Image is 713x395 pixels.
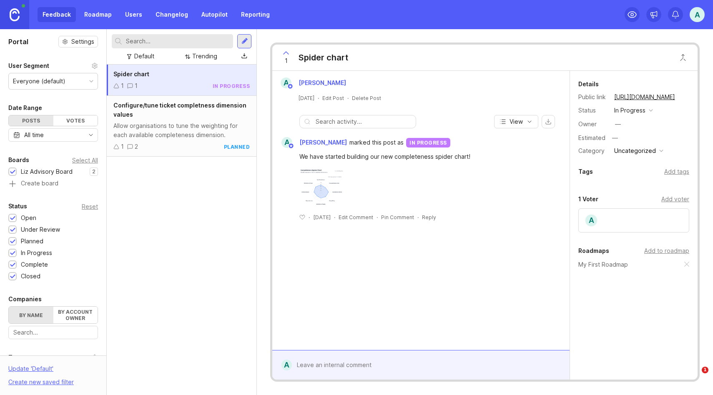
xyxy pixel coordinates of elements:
[53,307,98,323] label: By account owner
[135,142,138,151] div: 2
[8,294,42,304] div: Companies
[422,214,436,221] div: Reply
[24,130,44,140] div: All time
[299,152,552,161] div: We have started building our new completeness spider chart!
[21,225,60,234] div: Under Review
[9,307,53,323] label: By name
[578,135,605,141] div: Estimated
[578,106,608,115] div: Status
[13,77,65,86] div: Everyone (default)
[71,37,94,46] span: Settings
[276,77,353,88] a: A[PERSON_NAME]
[288,143,294,149] img: member badge
[349,138,404,147] span: marked this post as
[578,194,598,204] div: 1 Voter
[612,92,678,102] a: [URL][DOMAIN_NAME]
[21,248,52,257] div: In Progress
[675,49,691,66] button: Close button
[92,168,95,175] p: 2
[196,7,233,22] a: Autopilot
[614,106,645,115] div: in progress
[82,204,98,209] div: Reset
[21,260,48,269] div: Complete
[236,7,275,22] a: Reporting
[8,61,49,71] div: User Segment
[661,195,689,204] div: Add voter
[406,138,450,147] div: in progress
[578,92,608,102] div: Public link
[107,96,256,157] a: Configure/tune ticket completness dimension valuesAllow organisations to tune the weighting for e...
[578,167,593,177] div: Tags
[21,213,36,222] div: Open
[8,37,28,47] h1: Portal
[8,201,27,211] div: Status
[276,137,349,148] a: A[PERSON_NAME]
[113,121,250,140] div: Allow organisations to tune the weighting for each available completeness dimension.
[13,328,93,337] input: Search...
[53,115,98,126] div: Votes
[347,95,349,102] div: ·
[21,237,43,246] div: Planned
[10,8,20,21] img: Canny Home
[690,7,705,22] button: A
[299,52,348,63] div: Spider chart
[578,260,628,269] a: My First Roadmap
[510,117,523,126] span: View
[309,214,310,221] div: ·
[299,138,347,147] span: [PERSON_NAME]
[84,132,98,138] svg: toggle icon
[352,95,381,102] div: Delete Post
[287,83,294,90] img: member badge
[615,120,621,129] div: —
[318,95,319,102] div: ·
[702,367,708,373] span: 1
[313,214,331,221] span: [DATE]
[685,367,705,387] iframe: Intercom live chat
[578,246,609,256] div: Roadmaps
[494,115,538,128] button: View
[417,214,419,221] div: ·
[58,36,98,47] button: Settings
[121,142,124,151] div: 1
[121,81,124,90] div: 1
[316,117,412,126] input: Search activity...
[72,158,98,162] div: Select All
[9,115,53,126] div: Posts
[107,65,256,96] a: Spider chart11in progress
[578,79,599,89] div: Details
[8,180,98,188] a: Create board
[79,7,117,22] a: Roadmap
[8,364,53,377] div: Update ' Default '
[21,167,73,176] div: Liz Advisory Board
[113,102,246,118] span: Configure/tune ticket completness dimension values
[285,56,288,65] span: 1
[120,7,147,22] a: Users
[21,272,40,281] div: Closed
[213,82,250,90] div: in progress
[192,52,217,61] div: Trending
[614,146,656,155] div: Uncategorized
[610,132,620,143] div: —
[8,377,74,387] div: Create new saved filter
[299,168,344,210] img: https://canny-assets.io/images/244c7c39549c993723aa10ca67a63aa4.png
[8,155,29,165] div: Boards
[151,7,193,22] a: Changelog
[8,103,42,113] div: Date Range
[299,95,314,102] span: [DATE]
[299,79,346,86] span: [PERSON_NAME]
[281,137,292,148] div: A
[113,70,149,77] span: Spider chart
[134,52,154,61] div: Default
[377,214,378,221] div: ·
[334,214,335,221] div: ·
[126,37,230,46] input: Search...
[578,146,608,155] div: Category
[135,81,138,90] div: 1
[585,214,598,227] div: A
[281,77,291,88] div: A
[381,214,414,221] div: Pin Comment
[339,214,373,221] div: Edit Comment
[542,115,555,128] button: export comments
